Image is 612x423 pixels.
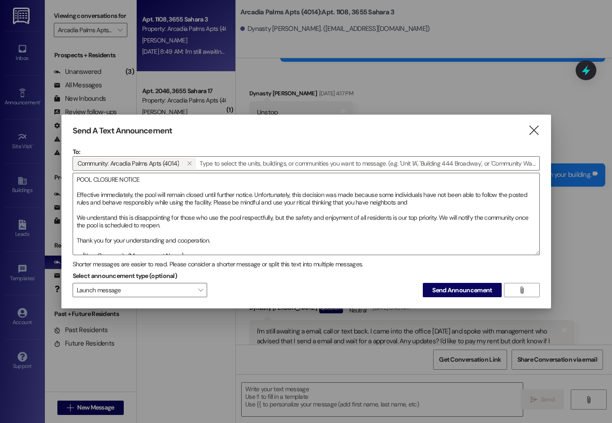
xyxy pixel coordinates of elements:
[73,283,207,297] span: Launch message
[73,126,172,136] h3: Send A Text Announcement
[78,158,179,169] span: Community: Arcadia Palms Apts (4014)
[432,286,492,295] span: Send Announcement
[197,157,539,170] input: Type to select the units, buildings, or communities you want to message. (e.g. 'Unit 1A', 'Buildi...
[423,283,501,297] button: Send Announcement
[73,147,540,156] p: To:
[73,260,540,269] div: Shorter messages are easier to read. Please consider a shorter message or split this text into mu...
[73,173,539,255] textarea: POOL CLOSURE NOTICE Effective immediately, the pool will remain closed until further notice. Unfo...
[182,158,196,169] button: Community: Arcadia Palms Apts (4014)
[73,269,178,283] label: Select announcement type (optional)
[518,286,525,294] i: 
[187,160,192,167] i: 
[528,126,540,135] i: 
